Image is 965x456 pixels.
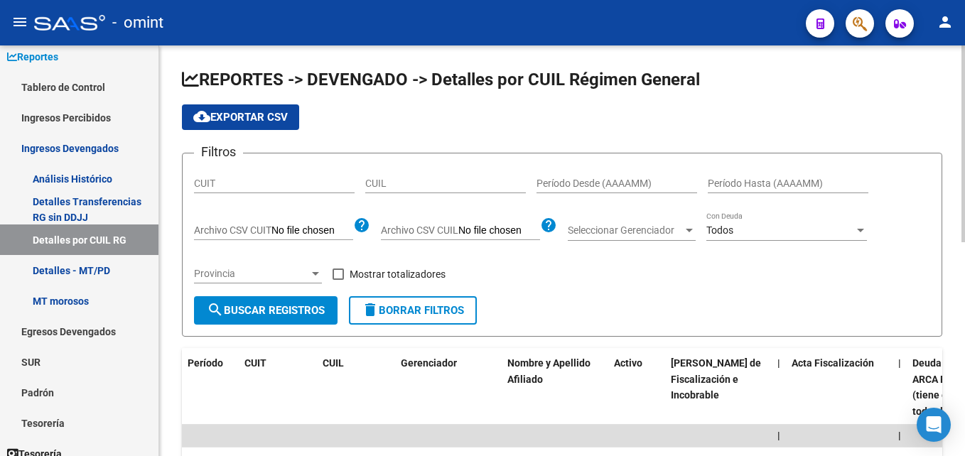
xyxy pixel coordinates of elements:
[937,13,954,31] mat-icon: person
[207,304,325,317] span: Buscar Registros
[193,111,288,124] span: Exportar CSV
[777,357,780,369] span: |
[362,301,379,318] mat-icon: delete
[706,224,733,236] span: Todos
[182,348,239,427] datatable-header-cell: Período
[350,266,446,283] span: Mostrar totalizadores
[893,348,907,427] datatable-header-cell: |
[188,357,223,369] span: Período
[786,348,893,427] datatable-header-cell: Acta Fiscalización
[317,348,395,427] datatable-header-cell: CUIL
[194,296,338,325] button: Buscar Registros
[239,348,317,427] datatable-header-cell: CUIT
[540,217,557,234] mat-icon: help
[362,304,464,317] span: Borrar Filtros
[792,357,874,369] span: Acta Fiscalización
[194,224,271,236] span: Archivo CSV CUIT
[608,348,665,427] datatable-header-cell: Activo
[182,70,700,89] span: REPORTES -> DEVENGADO -> Detalles por CUIL Régimen General
[395,348,502,427] datatable-header-cell: Gerenciador
[568,224,683,237] span: Seleccionar Gerenciador
[502,348,608,427] datatable-header-cell: Nombre y Apellido Afiliado
[917,408,951,442] div: Open Intercom Messenger
[458,224,540,237] input: Archivo CSV CUIL
[112,7,163,38] span: - omint
[401,357,457,369] span: Gerenciador
[507,357,591,385] span: Nombre y Apellido Afiliado
[182,104,299,130] button: Exportar CSV
[898,430,901,441] span: |
[777,430,780,441] span: |
[349,296,477,325] button: Borrar Filtros
[898,357,901,369] span: |
[194,142,243,162] h3: Filtros
[193,108,210,125] mat-icon: cloud_download
[671,357,761,401] span: [PERSON_NAME] de Fiscalización e Incobrable
[244,357,266,369] span: CUIT
[323,357,344,369] span: CUIL
[7,49,58,65] span: Reportes
[207,301,224,318] mat-icon: search
[665,348,772,427] datatable-header-cell: Deuda Bruta Neto de Fiscalización e Incobrable
[271,224,353,237] input: Archivo CSV CUIT
[194,268,309,280] span: Provincia
[381,224,458,236] span: Archivo CSV CUIL
[614,357,642,369] span: Activo
[772,348,786,427] datatable-header-cell: |
[353,217,370,234] mat-icon: help
[11,13,28,31] mat-icon: menu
